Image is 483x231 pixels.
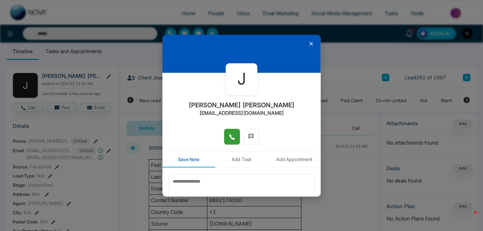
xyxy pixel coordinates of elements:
h2: [PERSON_NAME] [PERSON_NAME] [189,101,295,109]
h2: [EMAIL_ADDRESS][DOMAIN_NAME] [199,110,284,116]
iframe: Intercom live chat [461,209,477,225]
button: Save Note [162,151,215,167]
button: Add Task [215,151,268,167]
button: Add Appointment [268,151,321,167]
span: J [237,67,246,91]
